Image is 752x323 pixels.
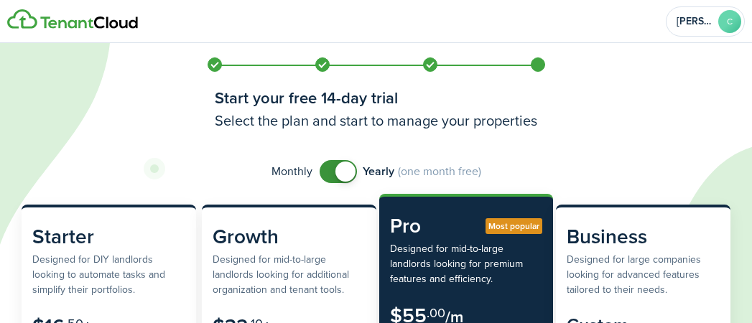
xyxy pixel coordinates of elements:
span: Monthly [271,163,312,180]
subscription-pricing-card-price-cents: .00 [427,304,445,322]
subscription-pricing-card-title: Starter [32,222,185,252]
span: Cody [677,17,712,27]
h1: Start your free 14-day trial [215,86,538,110]
subscription-pricing-card-description: Designed for mid-to-large landlords looking for premium features and efficiency. [390,241,543,286]
subscription-pricing-card-description: Designed for mid-to-large landlords looking for additional organization and tenant tools. [213,252,366,297]
h3: Select the plan and start to manage your properties [215,110,538,131]
subscription-pricing-card-title: Pro [390,211,543,241]
avatar-text: C [718,10,741,33]
subscription-pricing-card-title: Growth [213,222,366,252]
subscription-pricing-card-title: Business [567,222,720,252]
subscription-pricing-card-description: Designed for large companies looking for advanced features tailored to their needs. [567,252,720,297]
button: Open menu [666,6,745,37]
span: Most popular [488,220,539,233]
img: Logo [7,9,138,29]
subscription-pricing-card-description: Designed for DIY landlords looking to automate tasks and simplify their portfolios. [32,252,185,297]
